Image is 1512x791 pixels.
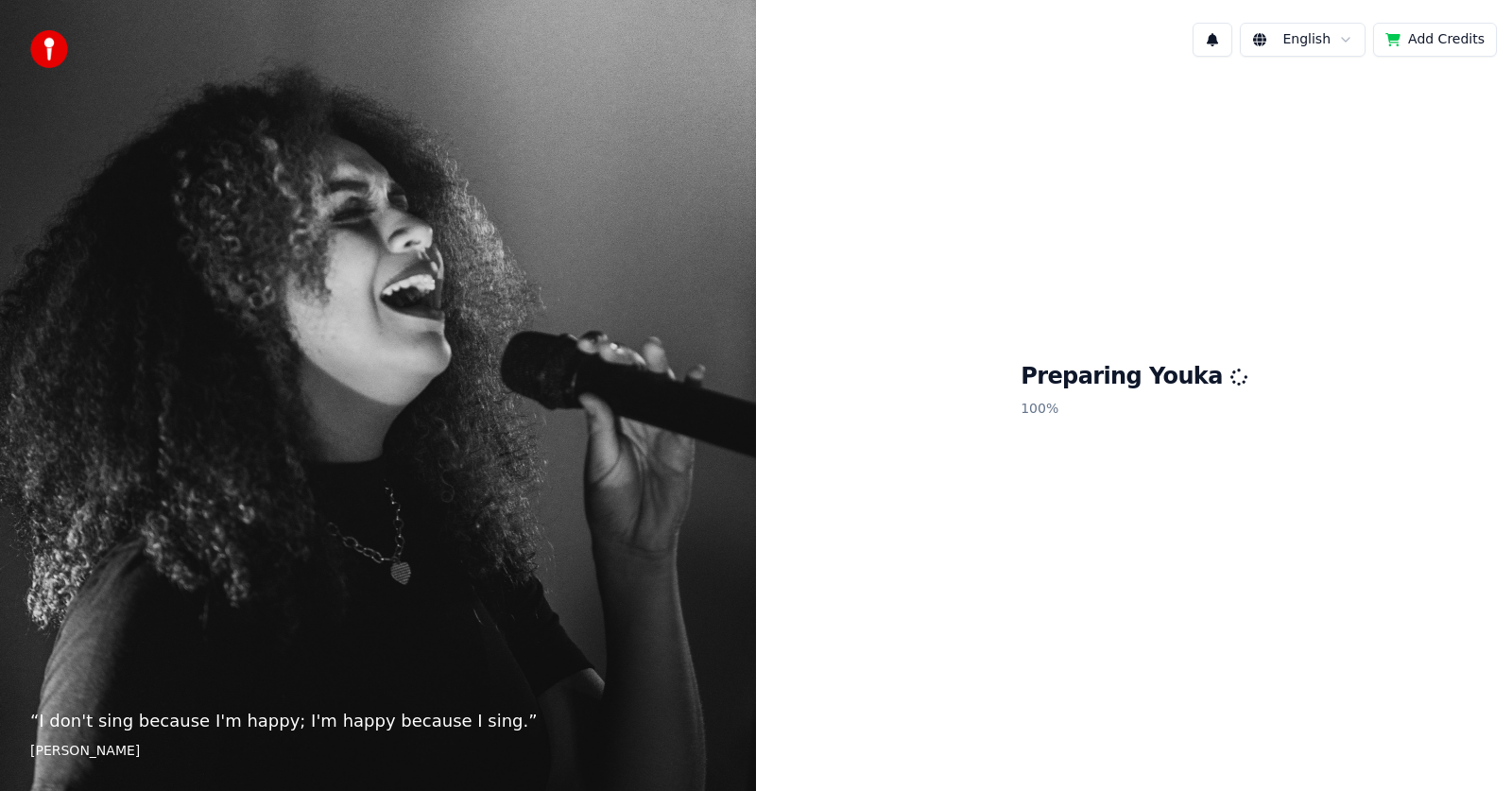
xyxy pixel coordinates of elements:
p: “ I don't sing because I'm happy; I'm happy because I sing. ” [30,708,726,734]
button: Add Credits [1373,23,1497,57]
footer: [PERSON_NAME] [30,742,726,761]
p: 100 % [1021,392,1247,426]
img: youka [30,30,68,68]
h1: Preparing Youka [1021,362,1247,392]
